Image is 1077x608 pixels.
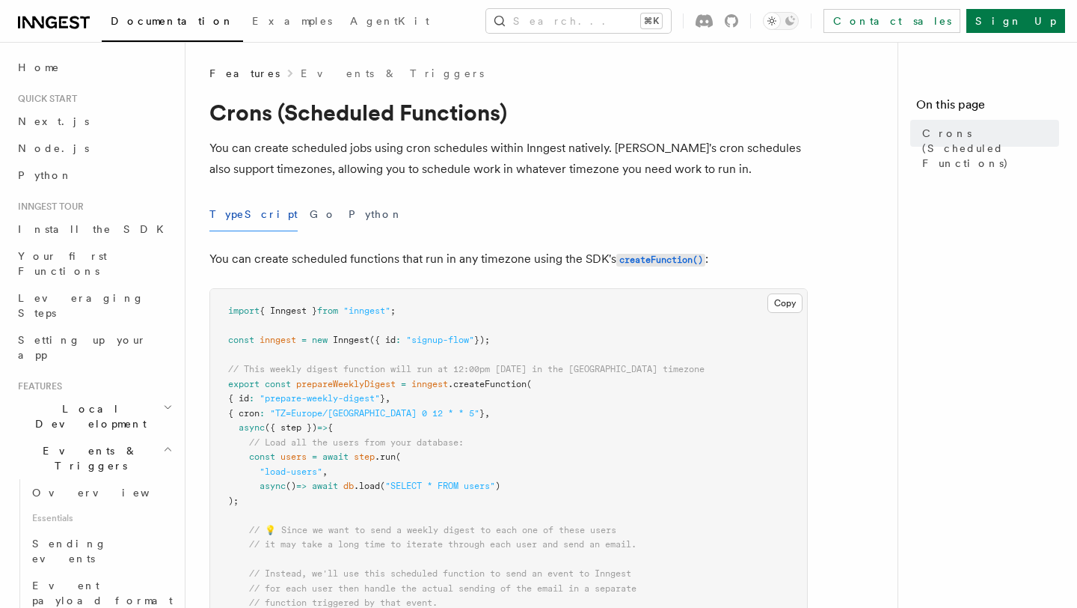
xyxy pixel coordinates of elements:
span: Inngest tour [12,201,84,213]
span: from [317,305,338,316]
a: Sign Up [966,9,1065,33]
a: Leveraging Steps [12,285,176,326]
a: Next.js [12,108,176,135]
a: Events & Triggers [301,66,484,81]
span: ( [396,452,401,462]
span: Local Development [12,401,163,431]
span: , [385,393,390,404]
span: new [312,335,328,345]
span: Inngest [333,335,369,345]
span: () [286,481,296,491]
span: Examples [252,15,332,27]
a: Examples [243,4,341,40]
a: Contact sales [823,9,960,33]
span: inngest [411,379,448,389]
span: ; [390,305,396,316]
a: AgentKit [341,4,438,40]
span: Features [209,66,280,81]
span: prepareWeeklyDigest [296,379,396,389]
button: Local Development [12,395,176,437]
span: Overview [32,487,186,499]
span: const [249,452,275,462]
button: Search...⌘K [486,9,671,33]
a: createFunction() [616,252,705,266]
span: => [317,422,328,433]
span: db [343,481,354,491]
span: ( [527,379,532,389]
span: .run [375,452,396,462]
span: await [312,481,338,491]
span: { id [228,393,249,404]
a: Home [12,54,176,81]
p: You can create scheduled functions that run in any timezone using the SDK's : [209,249,808,270]
span: async [239,422,265,433]
span: = [312,452,317,462]
span: Home [18,60,60,75]
span: } [479,408,485,419]
span: Essentials [26,506,176,530]
span: "TZ=Europe/[GEOGRAPHIC_DATA] 0 12 * * 5" [270,408,479,419]
span: .load [354,481,380,491]
span: // Instead, we'll use this scheduled function to send an event to Inngest [249,568,631,579]
span: users [280,452,307,462]
span: AgentKit [350,15,429,27]
span: .createFunction [448,379,527,389]
span: step [354,452,375,462]
span: ( [380,481,385,491]
a: Sending events [26,530,176,572]
span: = [401,379,406,389]
span: // This weekly digest function will run at 12:00pm [DATE] in the [GEOGRAPHIC_DATA] timezone [228,364,705,374]
span: , [485,408,490,419]
button: Copy [767,294,803,313]
a: Python [12,162,176,189]
span: Event payload format [32,580,173,607]
span: ); [228,496,239,506]
span: Python [18,169,73,181]
code: createFunction() [616,254,705,267]
button: Toggle dark mode [763,12,799,30]
a: Install the SDK [12,216,176,243]
button: Go [310,198,337,231]
a: Crons (Scheduled Functions) [916,120,1059,177]
span: { Inngest } [260,305,317,316]
span: : [260,408,265,419]
span: inngest [260,335,296,345]
span: ) [495,481,500,491]
span: Crons (Scheduled Functions) [922,126,1059,171]
span: : [396,335,401,345]
span: "SELECT * FROM users" [385,481,495,491]
span: Sending events [32,538,107,565]
span: = [301,335,307,345]
span: const [265,379,291,389]
span: "load-users" [260,466,322,477]
span: Quick start [12,93,77,105]
span: Features [12,380,62,392]
span: Events & Triggers [12,443,163,473]
button: TypeScript [209,198,298,231]
span: async [260,481,286,491]
a: Documentation [102,4,243,42]
span: } [380,393,385,404]
span: export [228,379,260,389]
a: Setting up your app [12,326,176,368]
kbd: ⌘K [641,13,662,28]
button: Events & Triggers [12,437,176,479]
a: Node.js [12,135,176,162]
span: "signup-flow" [406,335,474,345]
span: // for each user then handle the actual sending of the email in a separate [249,583,636,594]
span: import [228,305,260,316]
span: }); [474,335,490,345]
span: // Load all the users from your database: [249,437,464,448]
span: Documentation [111,15,234,27]
span: const [228,335,254,345]
span: // 💡 Since we want to send a weekly digest to each one of these users [249,525,616,535]
span: ({ step }) [265,422,317,433]
h1: Crons (Scheduled Functions) [209,99,808,126]
button: Python [349,198,403,231]
span: await [322,452,349,462]
span: : [249,393,254,404]
span: => [296,481,307,491]
span: ({ id [369,335,396,345]
span: { [328,422,333,433]
span: "prepare-weekly-digest" [260,393,380,404]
